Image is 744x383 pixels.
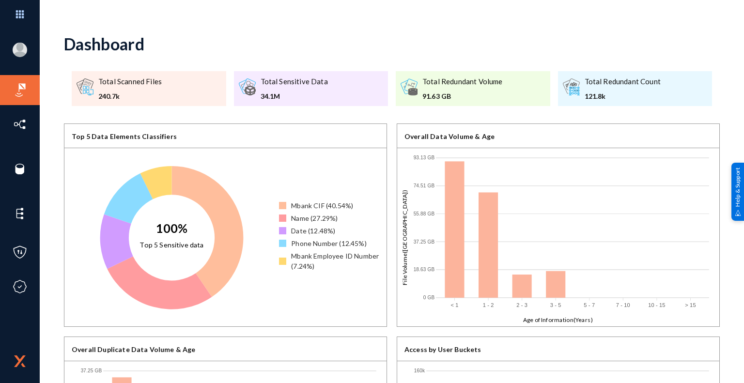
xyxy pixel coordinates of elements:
div: Mbank Employee ID Number (7.24%) [291,251,387,271]
img: help_support.svg [735,210,741,216]
div: Help & Support [731,162,744,220]
text: 10 - 15 [649,302,666,308]
img: app launcher [5,4,34,25]
div: Overall Duplicate Data Volume & Age [64,337,387,361]
text: 1 - 2 [483,302,494,308]
div: Date (12.48%) [291,226,335,236]
text: 160k [414,368,425,373]
text: 55.88 GB [414,211,435,216]
text: 18.63 GB [414,267,435,272]
div: Top 5 Data Elements Classifiers [64,124,387,148]
img: blank-profile-picture.png [13,43,27,57]
div: 121.8k [585,91,661,101]
text: File Volume([GEOGRAPHIC_DATA]) [401,190,408,285]
text: 2 - 3 [517,302,528,308]
div: Phone Number (12.45%) [291,238,366,248]
div: 91.63 GB [422,91,503,101]
text: > 15 [685,302,696,308]
div: Total Redundant Count [585,76,661,87]
text: 5 - 7 [584,302,595,308]
div: Total Scanned Files [98,76,162,87]
img: icon-sources.svg [13,162,27,176]
div: Total Sensitive Data [261,76,328,87]
div: Mbank CIF (40.54%) [291,200,353,211]
text: 100% [156,221,188,235]
div: 240.7k [98,91,162,101]
text: Top 5 Sensitive data [140,241,204,249]
div: Overall Data Volume & Age [397,124,719,148]
text: 93.13 GB [414,155,435,160]
text: 0 GB [423,295,435,300]
text: 37.25 GB [414,239,435,245]
img: icon-elements.svg [13,206,27,221]
text: 74.51 GB [414,183,435,188]
text: 3 - 5 [550,302,561,308]
text: 37.25 GB [81,368,102,373]
img: icon-compliance.svg [13,279,27,294]
text: < 1 [451,302,459,308]
text: 7 - 10 [617,302,631,308]
div: Total Redundant Volume [422,76,503,87]
div: 34.1M [261,91,328,101]
img: icon-policies.svg [13,245,27,260]
div: Dashboard [64,34,144,54]
img: icon-inventory.svg [13,117,27,132]
div: Access by User Buckets [397,337,719,361]
text: Age of Information(Years) [523,316,593,323]
img: icon-risk-sonar.svg [13,83,27,97]
div: Name (27.29%) [291,213,338,223]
